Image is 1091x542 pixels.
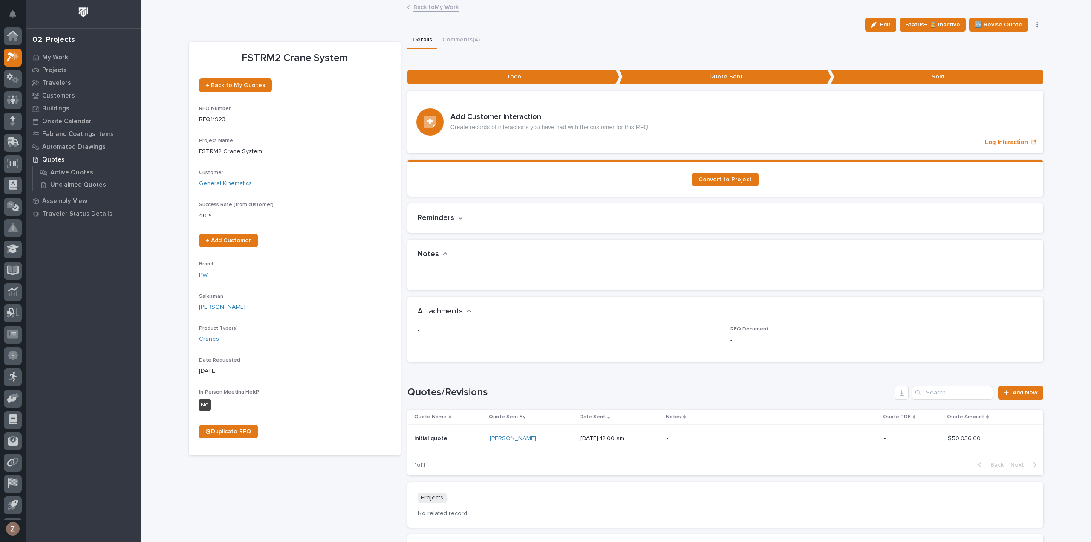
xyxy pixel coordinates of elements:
span: 🆕 Revise Quote [975,20,1022,30]
a: Assembly View [26,194,141,207]
a: Buildings [26,102,141,115]
span: Status→ ⏳ Inactive [905,20,960,30]
span: Success Rate (from customer) [199,202,274,207]
a: Back toMy Work [413,2,459,12]
a: + Add Customer [199,234,258,247]
a: Quotes [26,153,141,166]
span: Brand [199,261,213,267]
input: Search [912,386,993,400]
span: RFQ Number [199,106,231,111]
div: Notifications [11,10,22,24]
p: Projects [418,493,447,503]
a: Automated Drawings [26,140,141,153]
p: FSTRM2 Crane System [199,52,390,64]
button: Edit [865,18,896,32]
p: Automated Drawings [42,143,106,151]
p: Quotes [42,156,65,164]
span: Customer [199,170,223,175]
button: users-avatar [4,520,22,538]
button: 🆕 Revise Quote [969,18,1028,32]
p: 40 % [199,212,390,220]
button: Attachments [418,307,472,316]
p: No related record [418,510,1033,517]
img: Workspace Logo [75,4,91,20]
span: Salesman [199,294,223,299]
button: Status→ ⏳ Inactive [900,18,966,32]
h2: Reminders [418,214,454,223]
p: Travelers [42,79,71,87]
a: [PERSON_NAME] [490,435,536,442]
span: Back [985,461,1004,469]
a: PWI [199,271,209,280]
span: Project Name [199,138,233,143]
p: Quote Sent By [489,412,525,422]
p: Notes [666,412,681,422]
a: General Kinematics [199,179,252,188]
a: Log Interaction [407,91,1043,153]
p: - [418,326,720,335]
p: Buildings [42,105,69,113]
a: ← Back to My Quotes [199,78,272,92]
span: RFQ Document [730,327,768,332]
div: No [199,399,211,411]
p: - [667,435,816,442]
a: Fab and Coatings Items [26,128,141,140]
a: Projects [26,64,141,76]
a: Travelers [26,76,141,89]
a: Unclaimed Quotes [33,179,141,191]
span: ← Back to My Quotes [206,82,265,88]
p: Onsite Calendar [42,118,92,125]
p: Unclaimed Quotes [50,181,106,189]
p: FSTRM2 Crane System [199,147,390,156]
span: Add New [1013,390,1038,396]
button: Reminders [418,214,464,223]
p: $ 50,036.00 [948,433,982,442]
div: 02. Projects [32,35,75,45]
a: Onsite Calendar [26,115,141,128]
span: Convert to Project [698,177,752,183]
a: Active Quotes [33,166,141,178]
span: Product Type(s) [199,326,238,331]
span: Next [1010,461,1029,469]
p: RFQ11923 [199,115,390,124]
span: ⎘ Duplicate RFQ [206,429,251,435]
p: initial quote [414,433,449,442]
p: 1 of 1 [407,455,433,475]
p: [DATE] [199,367,390,376]
a: ⎘ Duplicate RFQ [199,425,258,438]
a: Convert to Project [692,173,759,186]
span: + Add Customer [206,238,251,243]
p: Assembly View [42,197,87,205]
button: Notes [418,250,448,259]
p: - [730,336,1033,345]
p: Quote Sent [619,70,831,84]
span: In-Person Meeting Held? [199,390,260,395]
p: Todo [407,70,619,84]
tr: initial quoteinitial quote [PERSON_NAME] [DATE] 12:00 am--$ 50,036.00$ 50,036.00 [407,424,1043,452]
p: Fab and Coatings Items [42,130,114,138]
a: Add New [998,386,1043,400]
p: [DATE] 12:00 am [580,435,660,442]
a: Customers [26,89,141,102]
p: Customers [42,92,75,100]
p: Date Sent [580,412,605,422]
p: Log Interaction [985,139,1028,146]
h2: Attachments [418,307,463,316]
button: Details [407,32,437,49]
p: Quote PDF [883,412,911,422]
p: Create records of interactions you have had with the customer for this RFQ [450,124,649,131]
h1: Quotes/Revisions [407,386,892,399]
p: Projects [42,67,67,74]
p: Sold [831,70,1043,84]
span: Edit [880,21,891,29]
button: Back [971,461,1007,469]
button: Comments (4) [437,32,485,49]
p: - [884,435,941,442]
h2: Notes [418,250,439,259]
h3: Add Customer Interaction [450,113,649,122]
p: Active Quotes [50,169,93,177]
a: My Work [26,51,141,64]
a: Traveler Status Details [26,207,141,220]
p: Traveler Status Details [42,210,113,218]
